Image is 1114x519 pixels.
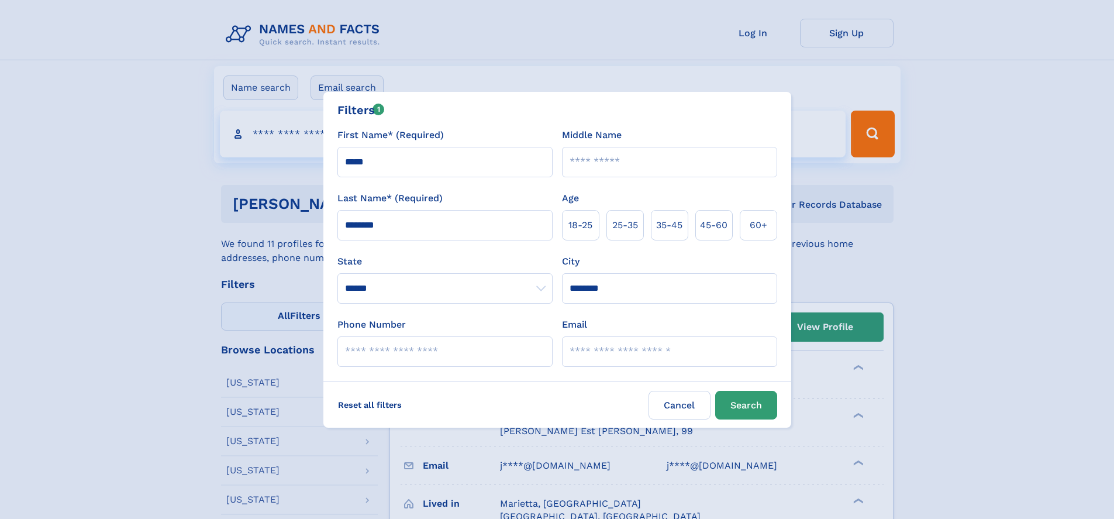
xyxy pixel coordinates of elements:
[700,218,727,232] span: 45‑60
[562,255,580,269] label: City
[337,318,406,332] label: Phone Number
[337,255,553,269] label: State
[330,391,409,419] label: Reset all filters
[562,191,579,205] label: Age
[715,391,777,420] button: Search
[562,318,587,332] label: Email
[750,218,767,232] span: 60+
[562,128,622,142] label: Middle Name
[568,218,592,232] span: 18‑25
[656,218,682,232] span: 35‑45
[337,128,444,142] label: First Name* (Required)
[612,218,638,232] span: 25‑35
[337,101,385,119] div: Filters
[649,391,711,420] label: Cancel
[337,191,443,205] label: Last Name* (Required)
